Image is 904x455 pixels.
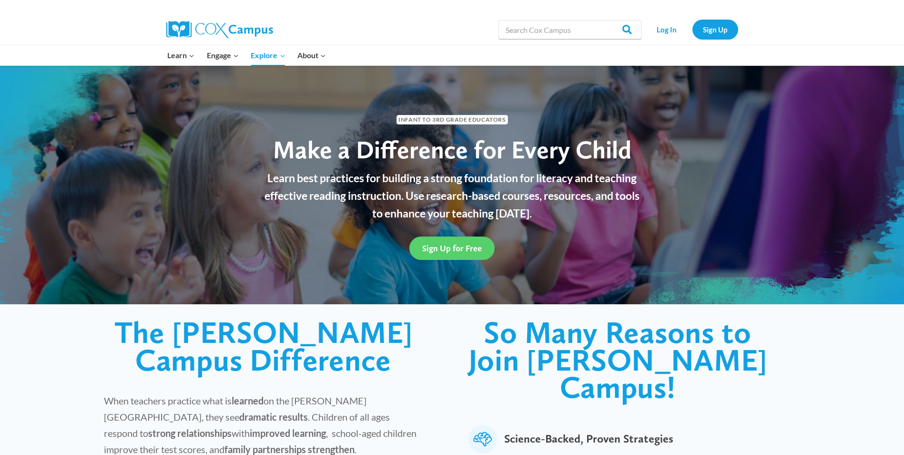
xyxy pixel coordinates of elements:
a: Sign Up [692,20,738,39]
p: Learn best practices for building a strong foundation for literacy and teaching effective reading... [259,169,645,222]
a: Sign Up for Free [409,237,495,260]
span: Explore [251,49,285,62]
strong: strong relationships [148,427,232,439]
img: Cox Campus [166,21,273,38]
span: Science-Backed, Proven Strategies [504,425,673,454]
span: Engage [207,49,239,62]
span: Sign Up for Free [422,243,482,253]
span: When teachers practice what is on the [PERSON_NAME][GEOGRAPHIC_DATA], they see . Children of all ... [104,395,416,455]
span: The [PERSON_NAME] Campus Difference [114,314,413,378]
span: Infant to 3rd Grade Educators [396,115,508,124]
span: Learn [167,49,194,62]
input: Search Cox Campus [498,20,641,39]
span: About [297,49,326,62]
nav: Secondary Navigation [646,20,738,39]
span: So Many Reasons to Join [PERSON_NAME] Campus! [468,314,767,405]
strong: dramatic results [239,411,308,423]
a: Log In [646,20,688,39]
strong: improved learning [250,427,326,439]
span: Make a Difference for Every Child [273,134,631,165]
nav: Primary Navigation [162,45,332,65]
strong: family partnerships strengthen [224,444,355,455]
strong: learned [232,395,264,406]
